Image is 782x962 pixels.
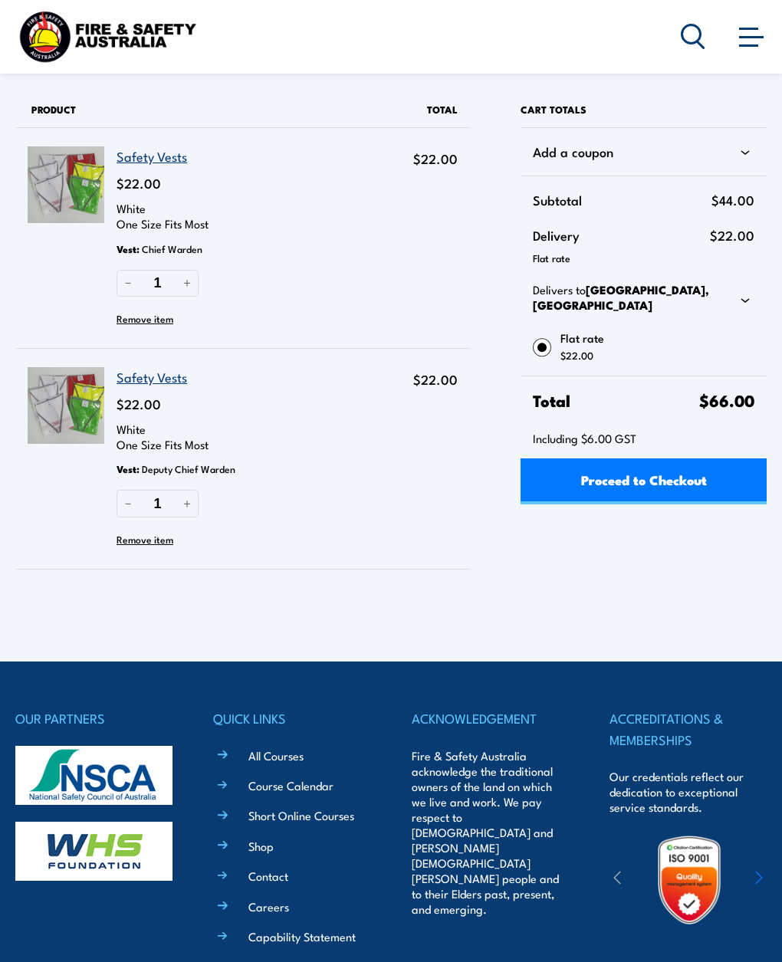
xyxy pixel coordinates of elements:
a: Course Calendar [248,777,333,793]
span: $22.00 [710,224,754,247]
a: Shop [248,838,274,854]
button: Remove Safety Vests from cart [117,307,173,330]
a: Contact [248,868,288,884]
h4: ACKNOWLEDGEMENT [412,708,569,729]
h2: Cart totals [521,92,767,127]
span: $22.00 [413,149,458,168]
span: Product [31,102,76,117]
input: Flat rate$22.00 [533,338,551,356]
p: Fire & Safety Australia acknowledge the traditional owners of the land on which we live and work.... [412,748,569,917]
span: Total [533,389,699,412]
p: White One Size Fits Most [117,201,381,231]
span: $22.00 [117,173,161,192]
a: Capability Statement [248,928,356,944]
a: Short Online Courses [248,807,354,823]
span: $22.00 [560,348,593,363]
a: Proceed to Checkout [521,458,767,504]
input: Quantity of Safety Vests in your cart. [140,490,176,517]
h4: QUICK LINKS [213,708,370,729]
strong: [GEOGRAPHIC_DATA], [GEOGRAPHIC_DATA] [533,281,709,314]
a: Careers [248,898,289,914]
span: Deputy Chief Warden [142,457,235,480]
div: Delivers to[GEOGRAPHIC_DATA], [GEOGRAPHIC_DATA] [533,282,754,317]
a: Safety Vests [117,367,187,386]
p: Our credentials reflect our dedication to exceptional service standards. [609,769,767,815]
span: $22.00 [117,394,161,413]
span: Delivery [533,224,710,247]
img: nsca-logo-footer [15,746,172,805]
p: White One Size Fits Most [117,422,381,452]
img: Safety Vests [28,146,104,223]
div: Add a coupon [533,140,754,163]
span: Vest : [117,458,140,481]
span: $66.00 [699,387,754,412]
img: Untitled design (19) [644,835,734,925]
div: Flat rate [533,247,754,270]
span: Subtotal [533,189,711,212]
h4: ACCREDITATIONS & MEMBERSHIPS [609,708,767,750]
span: Flat rate [560,329,754,347]
button: Increase quantity of Safety Vests [176,490,199,517]
span: Vest : [117,238,140,261]
span: $22.00 [413,369,458,389]
img: Safety Vests [28,367,104,444]
button: Increase quantity of Safety Vests [176,270,199,297]
button: Reduce quantity of Safety Vests [117,270,140,297]
img: whs-logo-footer [15,822,172,881]
input: Quantity of Safety Vests in your cart. [140,270,176,297]
a: All Courses [248,747,304,763]
p: Delivers to [533,282,730,313]
span: Chief Warden [142,237,202,260]
span: Proceed to Checkout [581,459,707,500]
button: Remove Safety Vests from cart [117,527,173,550]
span: $44.00 [711,189,754,212]
p: Including $6.00 GST [533,431,754,446]
button: Reduce quantity of Safety Vests [117,490,140,517]
a: Safety Vests [117,146,187,166]
h4: OUR PARTNERS [15,708,172,729]
span: Total [427,102,458,117]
